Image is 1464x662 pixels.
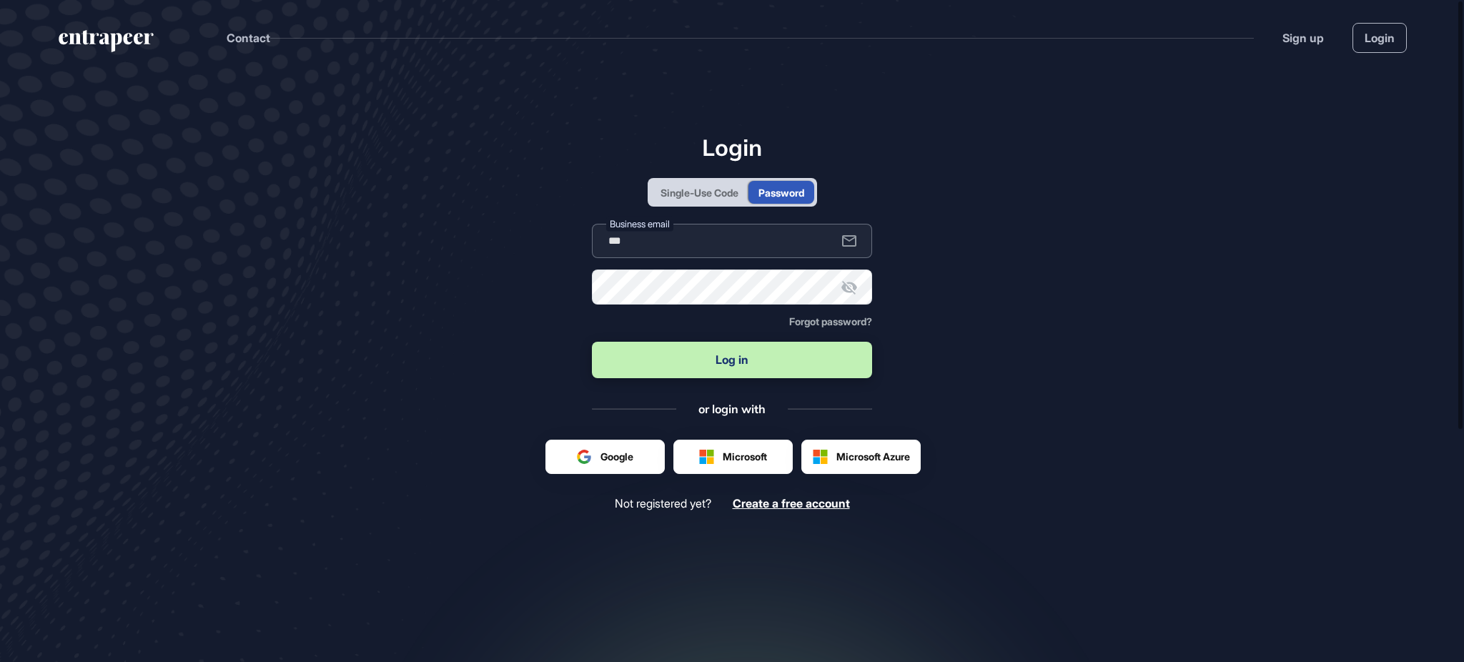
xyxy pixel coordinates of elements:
span: Not registered yet? [615,497,711,510]
button: Contact [227,29,270,47]
button: Log in [592,342,872,378]
div: Password [758,185,804,200]
label: Business email [606,217,673,232]
span: Forgot password? [789,315,872,327]
h1: Login [592,134,872,161]
a: Create a free account [733,497,850,510]
a: Login [1352,23,1407,53]
div: or login with [698,401,766,417]
div: Single-Use Code [661,185,738,200]
a: entrapeer-logo [57,30,155,57]
a: Sign up [1282,29,1324,46]
span: Create a free account [733,496,850,510]
a: Forgot password? [789,316,872,327]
